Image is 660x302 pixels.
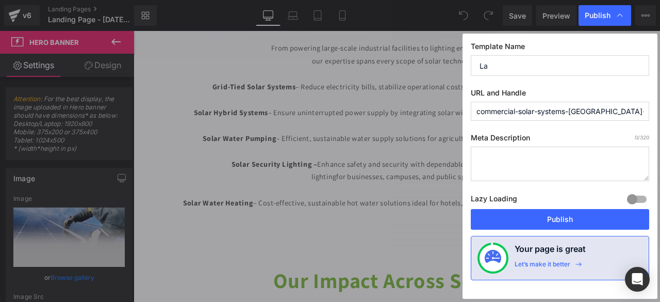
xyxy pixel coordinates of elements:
[10,150,614,166] p: Enhance safety and security with dependable, energy-saving solar-powered
[240,167,414,179] span: for businesses, campuses, and public spaces.
[71,91,159,102] strong: Solar Hybrid Systems
[635,134,649,140] span: /320
[82,121,169,133] strong: Solar Water Pumping
[10,196,614,212] p: – Cost-effective, sustainable hot water solutions ideal for hotels, hospitals, schools, and comme...
[471,88,649,102] label: URL and Handle
[10,166,614,181] p: lighting
[10,120,614,135] p: – Efficient, sustainable water supply solutions for agriculture, industry, and community projects.
[471,209,649,230] button: Publish
[116,152,218,163] strong: Solar Security Lighting –
[471,192,517,209] label: Lazy Loading
[59,198,142,209] strong: Solar Water Heating
[515,260,570,274] div: Let’s make it better
[10,59,614,74] p: – Reduce electricity bills, stabilize operational costs, and contribute to a greener planet.
[585,11,610,20] span: Publish
[93,60,192,72] strong: Grid-Tied Solar Systems
[10,89,614,105] p: – Ensure uninterrupted power supply by integrating solar with backup generators and battery storage.
[471,42,649,55] label: Template Name
[485,250,501,266] img: onboarding-status.svg
[625,267,650,292] div: Open Intercom Messenger
[635,134,638,140] span: 0
[515,243,586,260] h4: Your page is great
[471,133,649,147] label: Meta Description
[10,13,614,28] p: From powering large-scale industrial facilities to lighting entire communities,
[10,28,614,44] p: our expertise spans every scope of solar technology:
